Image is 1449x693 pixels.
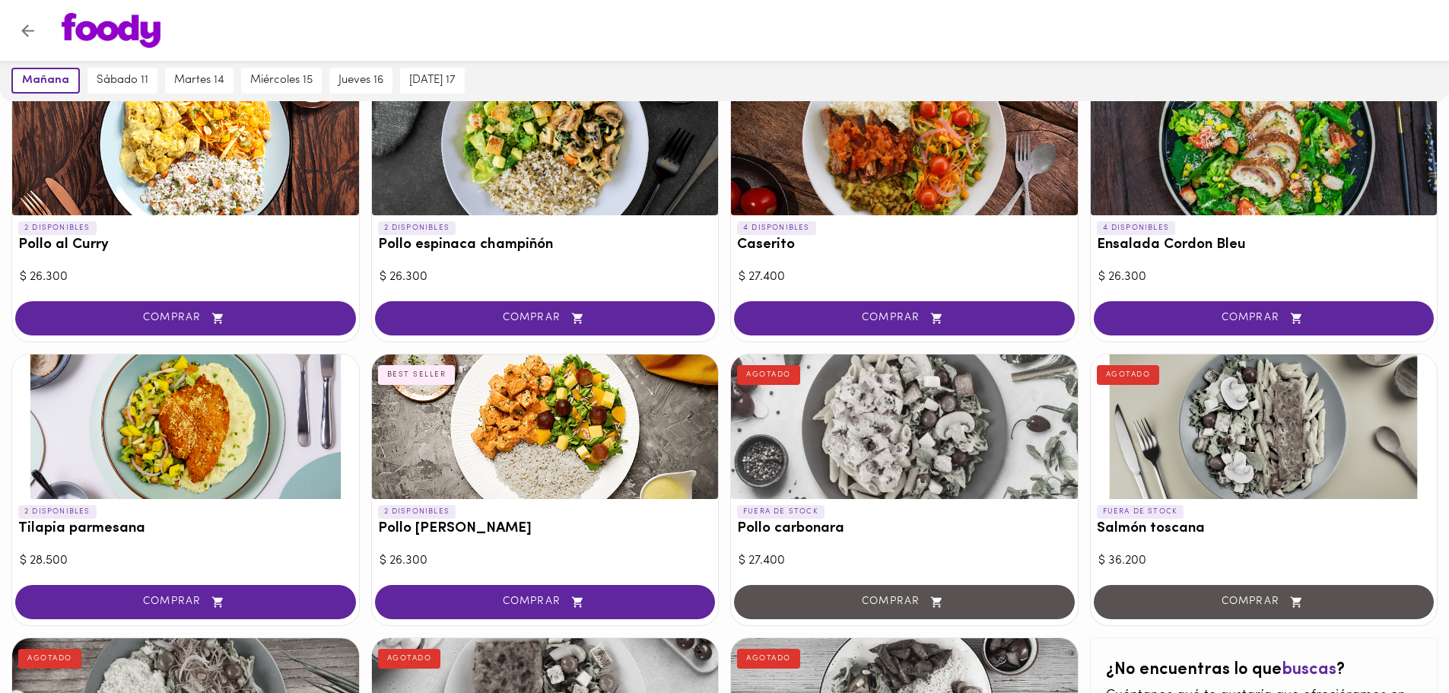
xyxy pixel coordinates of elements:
div: Tilapia parmesana [12,354,359,499]
button: martes 14 [165,68,234,94]
button: [DATE] 17 [400,68,465,94]
p: 4 DISPONIBLES [1097,221,1176,235]
button: COMPRAR [375,585,716,619]
div: $ 26.300 [380,269,711,286]
div: Pollo Tikka Massala [372,354,719,499]
span: miércoles 15 [250,74,313,87]
img: logo.png [62,13,160,48]
button: jueves 16 [329,68,392,94]
span: buscas [1282,661,1336,679]
p: FUERA DE STOCK [737,505,825,519]
p: 2 DISPONIBLES [378,505,456,519]
button: COMPRAR [1094,301,1435,335]
button: COMPRAR [15,301,356,335]
button: mañana [11,68,80,94]
div: $ 26.300 [1098,269,1430,286]
h2: ¿No encuentras lo que ? [1106,661,1422,679]
div: Pollo al Curry [12,71,359,215]
span: COMPRAR [753,312,1056,325]
button: Volver [9,12,46,49]
iframe: Messagebird Livechat Widget [1361,605,1434,678]
h3: Pollo [PERSON_NAME] [378,521,713,537]
p: 2 DISPONIBLES [18,221,97,235]
h3: Caserito [737,237,1072,253]
div: AGOTADO [737,649,800,669]
button: COMPRAR [375,301,716,335]
h3: Salmón toscana [1097,521,1432,537]
span: martes 14 [174,74,224,87]
p: FUERA DE STOCK [1097,505,1184,519]
span: jueves 16 [338,74,383,87]
div: $ 26.300 [380,552,711,570]
p: 2 DISPONIBLES [378,221,456,235]
div: $ 26.300 [20,269,351,286]
div: AGOTADO [18,649,81,669]
div: Caserito [731,71,1078,215]
span: mañana [22,74,69,87]
div: AGOTADO [1097,365,1160,385]
span: COMPRAR [394,596,697,609]
div: $ 28.500 [20,552,351,570]
button: COMPRAR [734,301,1075,335]
span: [DATE] 17 [409,74,456,87]
h3: Ensalada Cordon Bleu [1097,237,1432,253]
p: 4 DISPONIBLES [737,221,816,235]
div: Ensalada Cordon Bleu [1091,71,1438,215]
div: BEST SELLER [378,365,456,385]
div: AGOTADO [378,649,441,669]
span: sábado 11 [97,74,148,87]
div: Pollo espinaca champiñón [372,71,719,215]
button: COMPRAR [15,585,356,619]
span: COMPRAR [34,312,337,325]
div: Salmón toscana [1091,354,1438,499]
div: AGOTADO [737,365,800,385]
span: COMPRAR [34,596,337,609]
h3: Pollo al Curry [18,237,353,253]
span: COMPRAR [394,312,697,325]
div: Pollo carbonara [731,354,1078,499]
h3: Pollo carbonara [737,521,1072,537]
div: $ 27.400 [739,552,1070,570]
span: COMPRAR [1113,312,1416,325]
button: sábado 11 [87,68,157,94]
p: 2 DISPONIBLES [18,505,97,519]
h3: Tilapia parmesana [18,521,353,537]
h3: Pollo espinaca champiñón [378,237,713,253]
button: miércoles 15 [241,68,322,94]
div: $ 36.200 [1098,552,1430,570]
div: $ 27.400 [739,269,1070,286]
